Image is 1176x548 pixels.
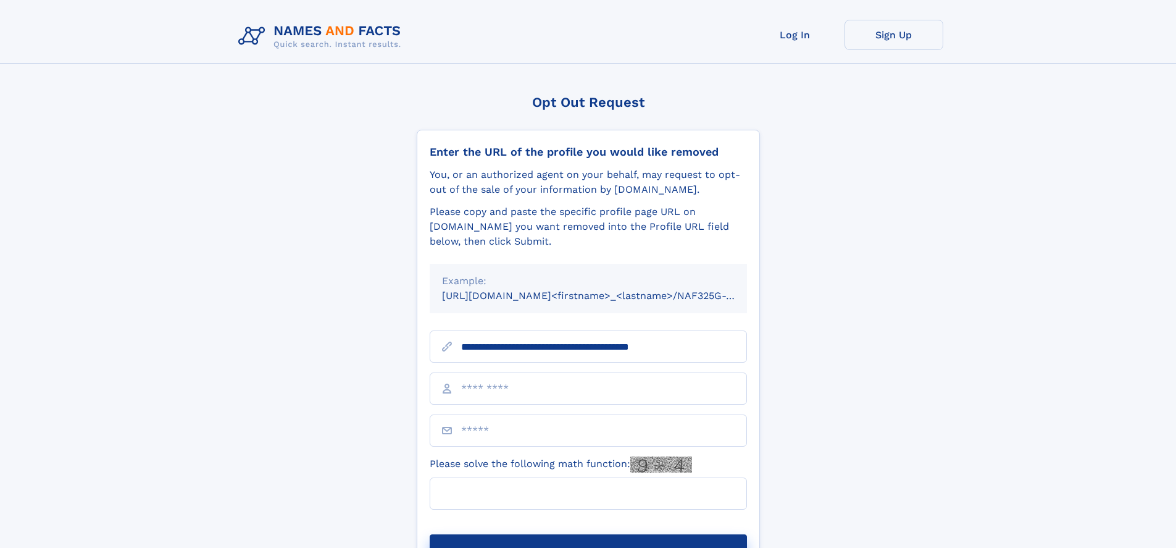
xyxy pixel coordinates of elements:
div: You, or an authorized agent on your behalf, may request to opt-out of the sale of your informatio... [430,167,747,197]
div: Please copy and paste the specific profile page URL on [DOMAIN_NAME] you want removed into the Pr... [430,204,747,249]
div: Enter the URL of the profile you would like removed [430,145,747,159]
img: Logo Names and Facts [233,20,411,53]
a: Log In [746,20,844,50]
div: Example: [442,274,735,289]
a: Sign Up [844,20,943,50]
div: Opt Out Request [417,95,760,110]
label: Please solve the following math function: [430,457,692,473]
small: [URL][DOMAIN_NAME]<firstname>_<lastname>/NAF325G-xxxxxxxx [442,290,770,301]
